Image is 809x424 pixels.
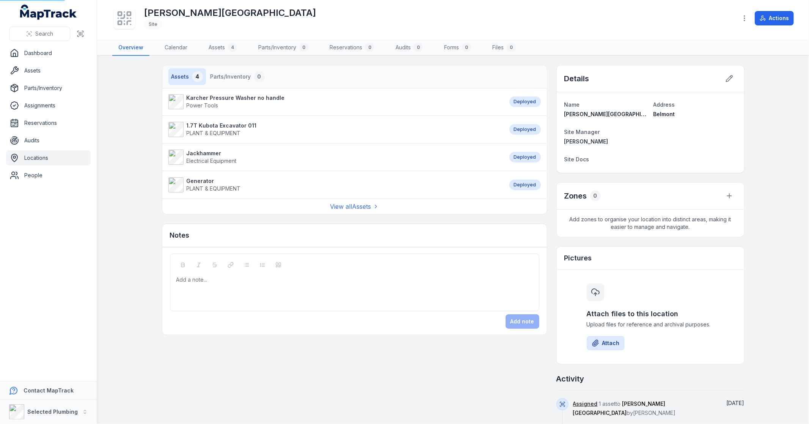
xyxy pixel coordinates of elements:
[168,150,502,165] a: JackhammerElectrical Equipment
[509,124,541,135] div: Deployed
[187,158,237,164] span: Electrical Equipment
[6,98,91,113] a: Assignments
[564,156,589,162] span: Site Docs
[228,43,237,52] div: 4
[509,152,541,162] div: Deployed
[573,400,676,416] span: 1 asset to by [PERSON_NAME]
[187,185,241,192] span: PLANT & EQUIPMENT
[6,80,91,96] a: Parts/Inventory
[324,40,380,56] a: Reservations0
[168,68,206,85] button: Assets4
[587,321,714,328] span: Upload files for reference and archival purposes.
[9,27,70,41] button: Search
[6,46,91,61] a: Dashboard
[509,96,541,107] div: Deployed
[187,150,237,157] strong: Jackhammer
[557,210,744,237] span: Add zones to organise your location into distinct areas, making it easier to manage and navigate.
[35,30,53,38] span: Search
[330,202,379,211] a: View allAssets
[564,73,589,84] h2: Details
[509,180,541,190] div: Deployed
[587,309,714,319] h3: Attach files to this location
[6,133,91,148] a: Audits
[6,115,91,131] a: Reservations
[187,102,218,109] span: Power Tools
[170,230,190,241] h3: Notes
[438,40,477,56] a: Forms0
[168,122,502,137] a: 1.7T Kubota Excavator 011PLANT & EQUIPMENT
[6,168,91,183] a: People
[299,43,308,52] div: 0
[556,374,584,384] h2: Activity
[390,40,429,56] a: Audits0
[187,94,285,102] strong: Karcher Pressure Washer no handle
[653,111,675,117] span: Belmont
[187,130,241,136] span: PLANT & EQUIPMENT
[187,177,241,185] strong: Generator
[564,129,600,135] span: Site Manager
[207,68,268,85] button: Parts/Inventory0
[727,400,745,406] time: 16/09/2025, 2:12:11 pm
[564,101,580,108] span: Name
[254,71,265,82] div: 0
[192,71,203,82] div: 4
[20,5,77,20] a: MapTrack
[187,122,257,129] strong: 1.7T Kubota Excavator 011
[168,94,502,109] a: Karcher Pressure Washer no handlePower Tools
[727,400,745,406] span: [DATE]
[252,40,314,56] a: Parts/Inventory0
[564,191,587,201] h2: Zones
[590,191,601,201] div: 0
[587,336,625,350] button: Attach
[27,408,78,415] strong: Selected Plumbing
[564,111,663,117] span: [PERSON_NAME][GEOGRAPHIC_DATA]
[462,43,471,52] div: 0
[365,43,374,52] div: 0
[564,253,592,263] h3: Pictures
[486,40,522,56] a: Files0
[507,43,516,52] div: 0
[159,40,193,56] a: Calendar
[168,177,502,192] a: GeneratorPLANT & EQUIPMENT
[24,387,74,394] strong: Contact MapTrack
[144,19,162,30] div: Site
[414,43,423,52] div: 0
[653,101,675,108] span: Address
[112,40,149,56] a: Overview
[564,138,647,145] a: [PERSON_NAME]
[573,400,598,408] a: Assigned
[144,7,316,19] h1: [PERSON_NAME][GEOGRAPHIC_DATA]
[6,150,91,166] a: Locations
[6,63,91,78] a: Assets
[755,11,794,25] button: Actions
[203,40,243,56] a: Assets4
